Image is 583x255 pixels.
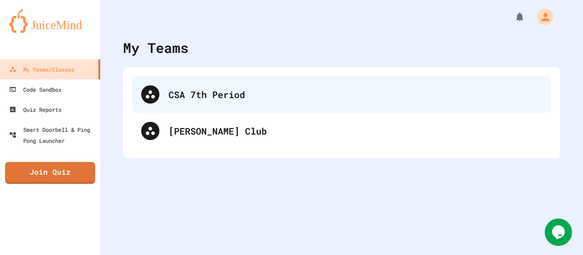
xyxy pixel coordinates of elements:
div: [PERSON_NAME] Club [169,124,542,138]
div: Quiz Reports [9,104,61,115]
div: My Account [527,6,556,27]
div: Smart Doorbell & Ping Pong Launcher [9,124,97,146]
div: CSA 7th Period [169,88,542,101]
img: logo-orange.svg [9,9,91,33]
div: Code Sandbox [9,84,61,95]
div: [PERSON_NAME] Club [132,113,551,149]
div: My Teams [123,37,189,58]
a: Join Quiz [5,162,95,184]
div: My Notifications [497,9,527,25]
div: My Teams/Classes [9,64,74,75]
div: CSA 7th Period [132,76,551,113]
iframe: chat widget [545,219,574,246]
